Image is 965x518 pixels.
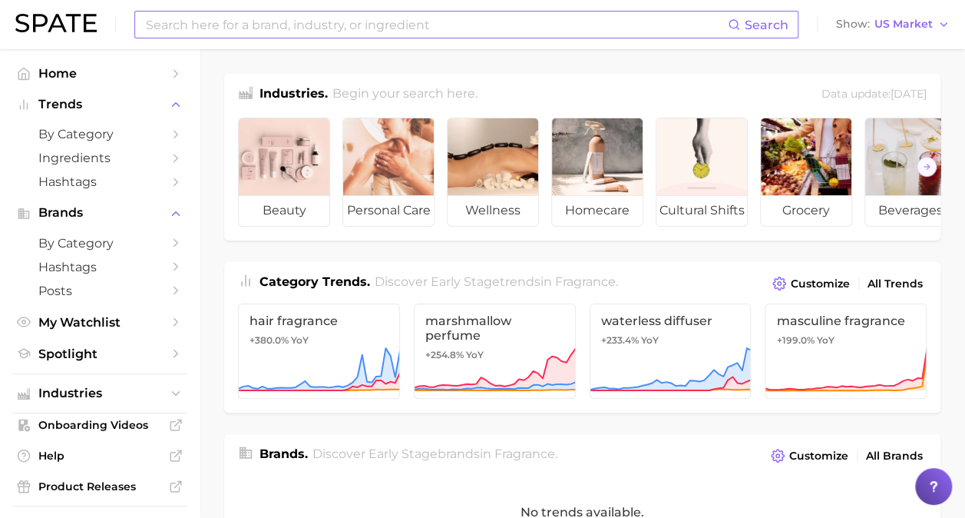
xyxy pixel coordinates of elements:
[38,174,161,189] span: Hashtags
[259,447,308,461] span: Brands .
[864,274,927,294] a: All Trends
[332,85,478,105] h2: Begin your search here.
[917,157,937,177] button: Scroll Right
[38,387,161,400] span: Industries
[874,20,933,28] span: US Market
[656,195,747,226] span: cultural shifts
[12,279,187,303] a: Posts
[12,255,187,279] a: Hashtags
[836,20,870,28] span: Show
[259,85,328,105] h1: Industries.
[862,446,927,467] a: All Brands
[555,274,616,289] span: fragrance
[144,12,728,38] input: Search here for a brand, industry, or ingredient
[38,127,161,141] span: by Category
[656,118,748,227] a: cultural shifts
[466,349,484,361] span: YoY
[12,61,187,85] a: Home
[38,236,161,251] span: by Category
[38,480,161,493] span: Product Releases
[590,304,752,399] a: waterless diffuser+233.4% YoY
[821,85,927,105] div: Data update: [DATE]
[868,277,923,291] span: All Trends
[745,18,788,32] span: Search
[551,118,643,227] a: homecare
[12,122,187,146] a: by Category
[865,195,956,226] span: beverages
[38,98,161,111] span: Trends
[12,382,187,405] button: Industries
[768,273,854,294] button: Customize
[414,304,576,399] a: marshmallow perfume+254.8% YoY
[12,413,187,437] a: Onboarding Videos
[12,146,187,170] a: Ingredients
[15,14,97,32] img: SPATE
[765,304,927,399] a: masculine fragrance+199.0% YoY
[38,284,161,298] span: Posts
[761,195,851,226] span: grocery
[447,118,539,227] a: wellness
[342,118,435,227] a: personal care
[38,206,161,220] span: Brands
[12,93,187,116] button: Trends
[238,118,330,227] a: beauty
[791,277,850,291] span: Customize
[12,170,187,194] a: Hashtags
[448,195,538,226] span: wellness
[259,274,370,289] span: Category Trends .
[866,450,923,463] span: All Brands
[38,151,161,165] span: Ingredients
[12,310,187,334] a: My Watchlist
[864,118,957,227] a: beverages
[38,449,161,463] span: Help
[425,314,564,343] span: marshmallow perfume
[494,447,555,461] span: fragrance
[12,475,187,498] a: Product Releases
[601,334,639,346] span: +233.4%
[760,118,852,227] a: grocery
[767,445,852,467] button: Customize
[832,15,953,35] button: ShowUS Market
[250,314,388,328] span: hair fragrance
[12,201,187,224] button: Brands
[12,231,187,255] a: by Category
[601,314,740,328] span: waterless diffuser
[250,334,289,346] span: +380.0%
[425,349,464,360] span: +254.8%
[312,447,557,461] span: Discover Early Stage brands in .
[38,347,161,361] span: Spotlight
[816,334,834,347] span: YoY
[789,450,848,463] span: Customize
[552,195,643,226] span: homecare
[641,334,659,347] span: YoY
[38,315,161,330] span: My Watchlist
[12,444,187,467] a: Help
[776,334,814,346] span: +199.0%
[343,195,434,226] span: personal care
[38,418,161,432] span: Onboarding Videos
[38,66,161,81] span: Home
[375,274,618,289] span: Discover Early Stage trends in .
[238,304,400,399] a: hair fragrance+380.0% YoY
[239,195,329,226] span: beauty
[12,342,187,366] a: Spotlight
[776,314,915,328] span: masculine fragrance
[38,260,161,274] span: Hashtags
[291,334,309,347] span: YoY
